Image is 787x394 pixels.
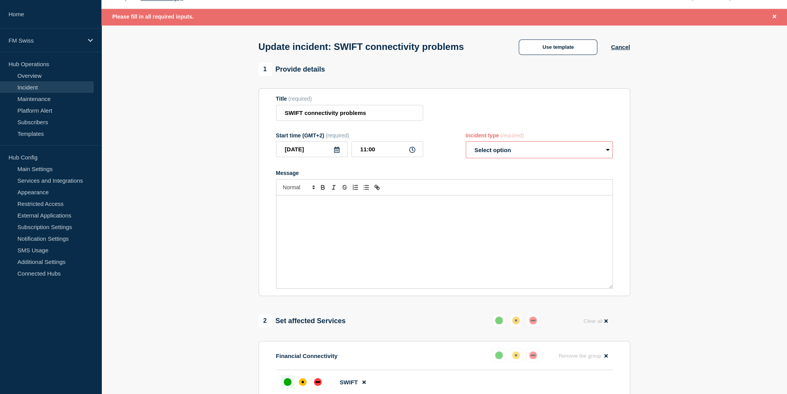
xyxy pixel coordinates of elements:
div: affected [299,378,307,386]
span: Please fill in all required inputs. [112,14,194,20]
span: 1 [259,63,272,76]
div: up [495,351,503,359]
button: Toggle italic text [328,183,339,192]
div: down [314,378,322,386]
button: Remove the group [554,348,613,363]
button: Toggle link [372,183,382,192]
button: affected [509,348,523,362]
div: Start time (GMT+2) [276,132,423,139]
span: (required) [501,132,524,139]
span: 2 [259,314,272,327]
div: affected [512,351,520,359]
span: (required) [326,132,349,139]
div: Title [276,96,423,102]
button: Cancel [611,44,630,50]
button: down [526,313,540,327]
div: Message [276,195,612,288]
select: Incident type [466,141,613,158]
input: YYYY-MM-DD [276,141,348,157]
button: affected [509,313,523,327]
button: Toggle bold text [317,183,328,192]
h1: Update incident: SWIFT connectivity problems [259,41,464,52]
div: Provide details [259,63,325,76]
button: Toggle ordered list [350,183,361,192]
div: Set affected Services [259,314,346,327]
span: SWIFT [340,379,358,385]
button: Close banner [770,12,779,21]
div: up [495,317,503,324]
button: up [492,348,506,362]
span: (required) [288,96,312,102]
button: Clear all [579,313,612,329]
button: down [526,348,540,362]
input: Title [276,105,423,121]
div: Message [276,170,613,176]
div: down [529,351,537,359]
div: Incident type [466,132,613,139]
span: Remove the group [559,353,601,359]
button: up [492,313,506,327]
button: Toggle strikethrough text [339,183,350,192]
p: FM Swiss [9,37,83,44]
div: up [284,378,291,386]
input: HH:MM [351,141,423,157]
div: affected [512,317,520,324]
div: down [529,317,537,324]
span: Font size [279,183,317,192]
button: Use template [519,39,597,55]
p: Financial Connectivity [276,353,338,359]
button: Toggle bulleted list [361,183,372,192]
